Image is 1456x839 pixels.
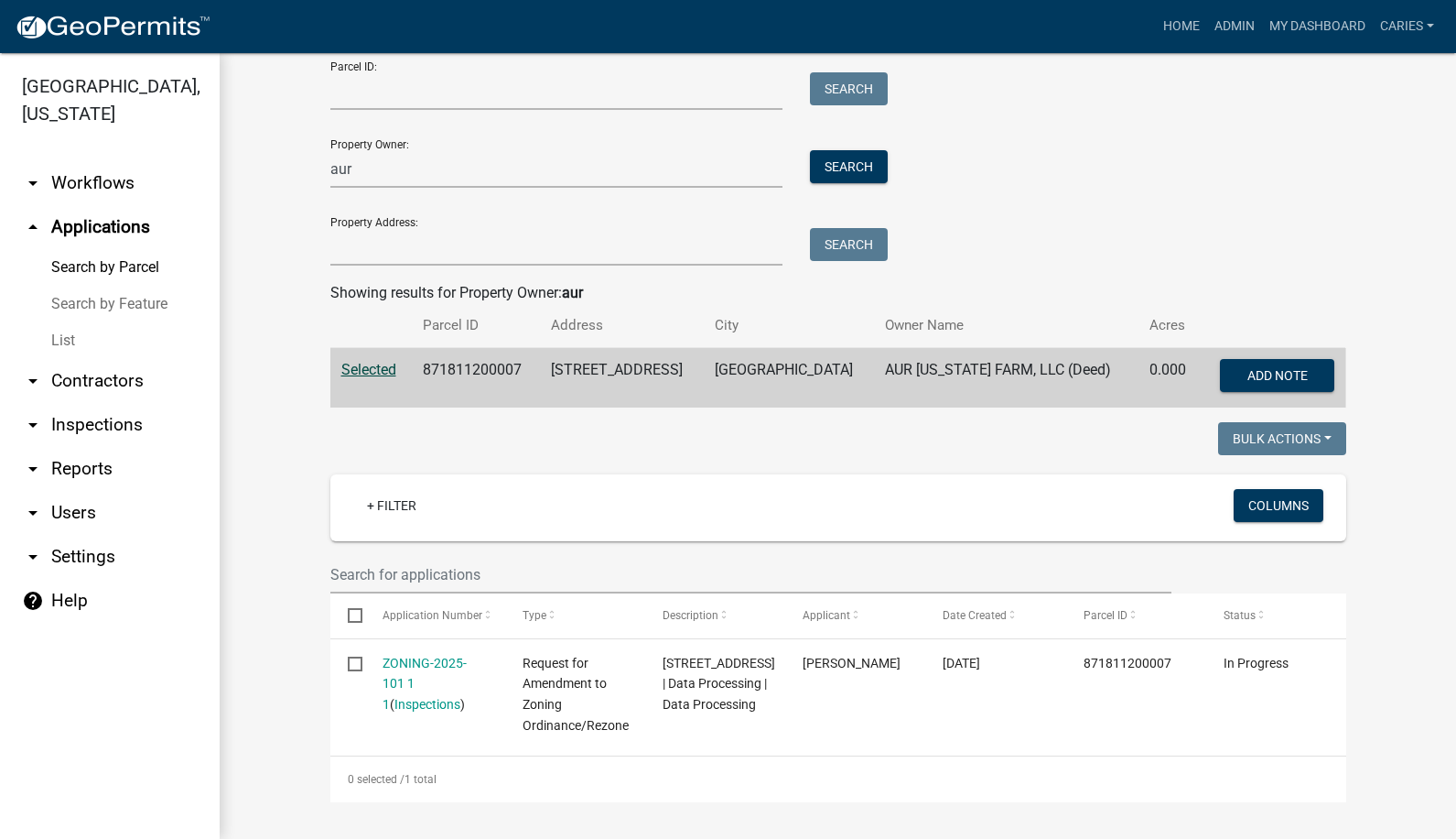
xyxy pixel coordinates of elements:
i: help [22,590,44,612]
td: [GEOGRAPHIC_DATA] [704,348,874,409]
span: In Progress [1224,656,1289,670]
button: Search [810,228,888,261]
div: Showing results for Property Owner: [330,282,1346,304]
div: ( ) [383,653,488,715]
span: 0 selected / [348,773,404,786]
button: Add Note [1220,359,1334,392]
th: Owner Name [874,304,1138,347]
span: Add Note [1247,368,1308,383]
i: arrow_drop_down [22,172,44,194]
i: arrow_drop_down [22,370,44,392]
th: Acres [1138,304,1201,347]
button: Columns [1234,489,1323,522]
datatable-header-cell: Select [330,594,365,637]
datatable-header-cell: Parcel ID [1065,594,1205,637]
datatable-header-cell: Type [505,594,645,637]
datatable-header-cell: Status [1205,594,1345,637]
span: Parcel ID [1084,609,1127,622]
th: Parcel ID [412,304,540,347]
span: Date Created [943,609,1007,622]
a: CarieS [1373,9,1441,44]
datatable-header-cell: Date Created [925,594,1065,637]
td: [STREET_ADDRESS] [540,348,704,409]
td: 871811200007 [412,348,540,409]
a: Home [1156,9,1207,44]
span: Request for Amendment to Zoning Ordinance/Rezone [523,656,629,733]
span: 05/22/2025 [943,656,980,670]
i: arrow_drop_down [22,546,44,568]
datatable-header-cell: Application Number [365,594,505,637]
i: arrow_drop_down [22,502,44,524]
span: Application Number [383,609,482,622]
span: Description [663,609,718,622]
span: 871811200007 [1084,656,1171,670]
datatable-header-cell: Description [645,594,785,637]
a: Admin [1207,9,1262,44]
th: Address [540,304,704,347]
i: arrow_drop_down [22,458,44,480]
a: My Dashboard [1262,9,1373,44]
span: Status [1224,609,1256,622]
input: Search for applications [330,556,1172,594]
a: + Filter [352,489,431,522]
i: arrow_drop_up [22,216,44,238]
button: Search [810,150,888,183]
td: AUR [US_STATE] FARM, LLC (Deed) [874,348,1138,409]
a: ZONING-2025-101 1 1 [383,656,467,713]
td: 0.000 [1138,348,1201,409]
button: Bulk Actions [1218,422,1346,455]
span: Applicant [803,609,850,622]
button: Search [810,72,888,105]
datatable-header-cell: Applicant [785,594,925,637]
div: 1 total [330,757,1346,802]
i: arrow_drop_down [22,414,44,436]
span: JOHNPAUL BARIC [803,656,901,670]
a: Selected [341,361,396,378]
strong: aur [562,284,583,301]
span: 15988 230TH ST | Data Processing | Data Processing [663,656,775,713]
span: Type [523,609,546,622]
a: Inspections [394,697,460,712]
th: City [704,304,874,347]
